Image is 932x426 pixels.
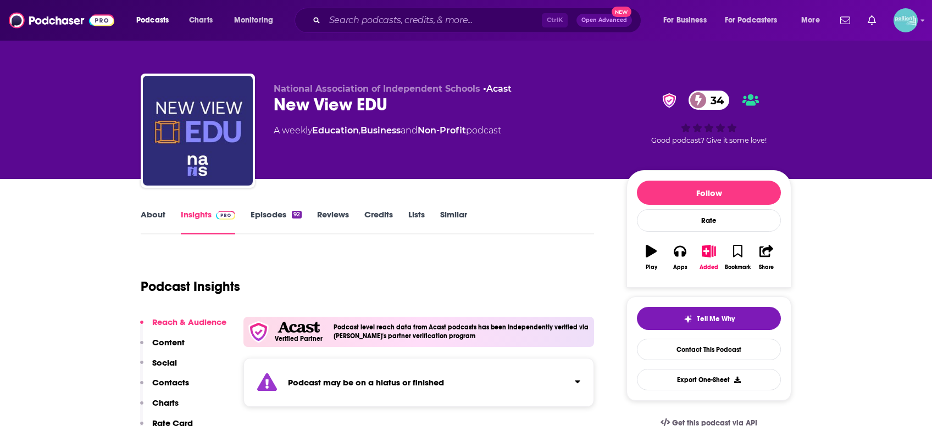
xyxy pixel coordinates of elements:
[673,264,687,271] div: Apps
[275,335,323,342] h5: Verified Partner
[695,238,723,277] button: Added
[576,14,632,27] button: Open AdvancedNew
[697,315,735,323] span: Tell Me Why
[637,339,781,360] a: Contact This Podcast
[665,238,694,277] button: Apps
[637,307,781,330] button: tell me why sparkleTell Me Why
[408,209,425,234] a: Lists
[274,124,501,137] div: A weekly podcast
[894,8,918,32] img: User Profile
[216,211,235,220] img: Podchaser Pro
[759,264,774,271] div: Share
[152,357,177,368] p: Social
[140,337,185,357] button: Content
[486,83,512,94] a: Acast
[140,377,189,397] button: Contacts
[141,209,165,234] a: About
[143,76,253,186] img: New View EDU
[364,209,393,234] a: Credits
[248,321,269,343] img: verfied icon
[440,209,467,234] a: Similar
[152,397,179,408] p: Charts
[483,83,512,94] span: •
[626,83,791,152] div: verified Badge34Good podcast? Give it some love!
[689,91,729,110] a: 34
[141,278,240,295] h1: Podcast Insights
[359,125,360,136] span: ,
[274,83,480,94] span: National Association of Independent Schools
[305,8,652,33] div: Search podcasts, credits, & more...
[637,209,781,232] div: Rate
[612,7,631,17] span: New
[684,315,692,323] img: tell me why sparkle
[360,125,401,136] a: Business
[700,91,729,110] span: 34
[234,13,273,28] span: Monitoring
[140,357,177,378] button: Social
[312,125,359,136] a: Education
[581,18,627,23] span: Open Advanced
[542,13,568,27] span: Ctrl K
[152,377,189,388] p: Contacts
[182,12,219,29] a: Charts
[637,238,665,277] button: Play
[278,322,319,333] img: Acast
[646,264,657,271] div: Play
[894,8,918,32] span: Logged in as JessicaPellien
[334,323,590,340] h4: Podcast level reach data from Acast podcasts has been independently verified via [PERSON_NAME]'s ...
[292,211,302,218] div: 92
[325,12,542,29] input: Search podcasts, credits, & more...
[725,264,751,271] div: Bookmark
[801,13,820,28] span: More
[136,13,169,28] span: Podcasts
[317,209,349,234] a: Reviews
[401,125,418,136] span: and
[189,13,213,28] span: Charts
[288,377,444,388] strong: Podcast may be on a hiatus or finished
[140,317,226,337] button: Reach & Audience
[752,238,781,277] button: Share
[9,10,114,31] img: Podchaser - Follow, Share and Rate Podcasts
[700,264,718,271] div: Added
[181,209,235,234] a: InsightsPodchaser Pro
[794,12,834,29] button: open menu
[251,209,302,234] a: Episodes92
[226,12,287,29] button: open menu
[152,317,226,327] p: Reach & Audience
[723,238,752,277] button: Bookmark
[140,397,179,418] button: Charts
[659,93,680,108] img: verified Badge
[637,369,781,390] button: Export One-Sheet
[152,337,185,347] p: Content
[637,181,781,205] button: Follow
[656,12,720,29] button: open menu
[243,358,594,407] section: Click to expand status details
[129,12,183,29] button: open menu
[718,12,794,29] button: open menu
[863,11,880,30] a: Show notifications dropdown
[651,136,767,144] span: Good podcast? Give it some love!
[836,11,855,30] a: Show notifications dropdown
[663,13,707,28] span: For Business
[894,8,918,32] button: Show profile menu
[418,125,466,136] a: Non-Profit
[725,13,778,28] span: For Podcasters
